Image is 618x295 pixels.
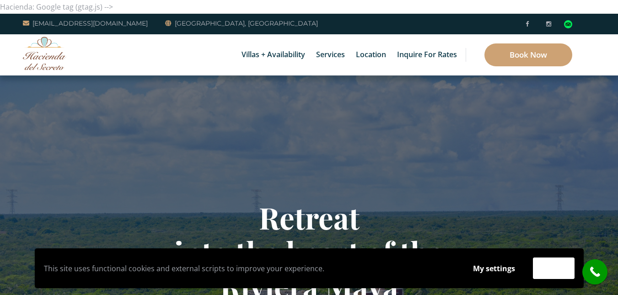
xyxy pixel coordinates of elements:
[585,262,605,282] i: call
[582,259,607,284] a: call
[237,34,310,75] a: Villas + Availability
[564,20,572,28] div: Read traveler reviews on Tripadvisor
[533,257,575,279] button: Accept
[23,37,66,70] img: Awesome Logo
[165,18,318,29] a: [GEOGRAPHIC_DATA], [GEOGRAPHIC_DATA]
[44,262,455,275] p: This site uses functional cookies and external scripts to improve your experience.
[23,18,148,29] a: [EMAIL_ADDRESS][DOMAIN_NAME]
[564,20,572,28] img: Tripadvisor_logomark.svg
[312,34,349,75] a: Services
[484,43,572,66] a: Book Now
[351,34,391,75] a: Location
[464,258,524,279] button: My settings
[392,34,462,75] a: Inquire for Rates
